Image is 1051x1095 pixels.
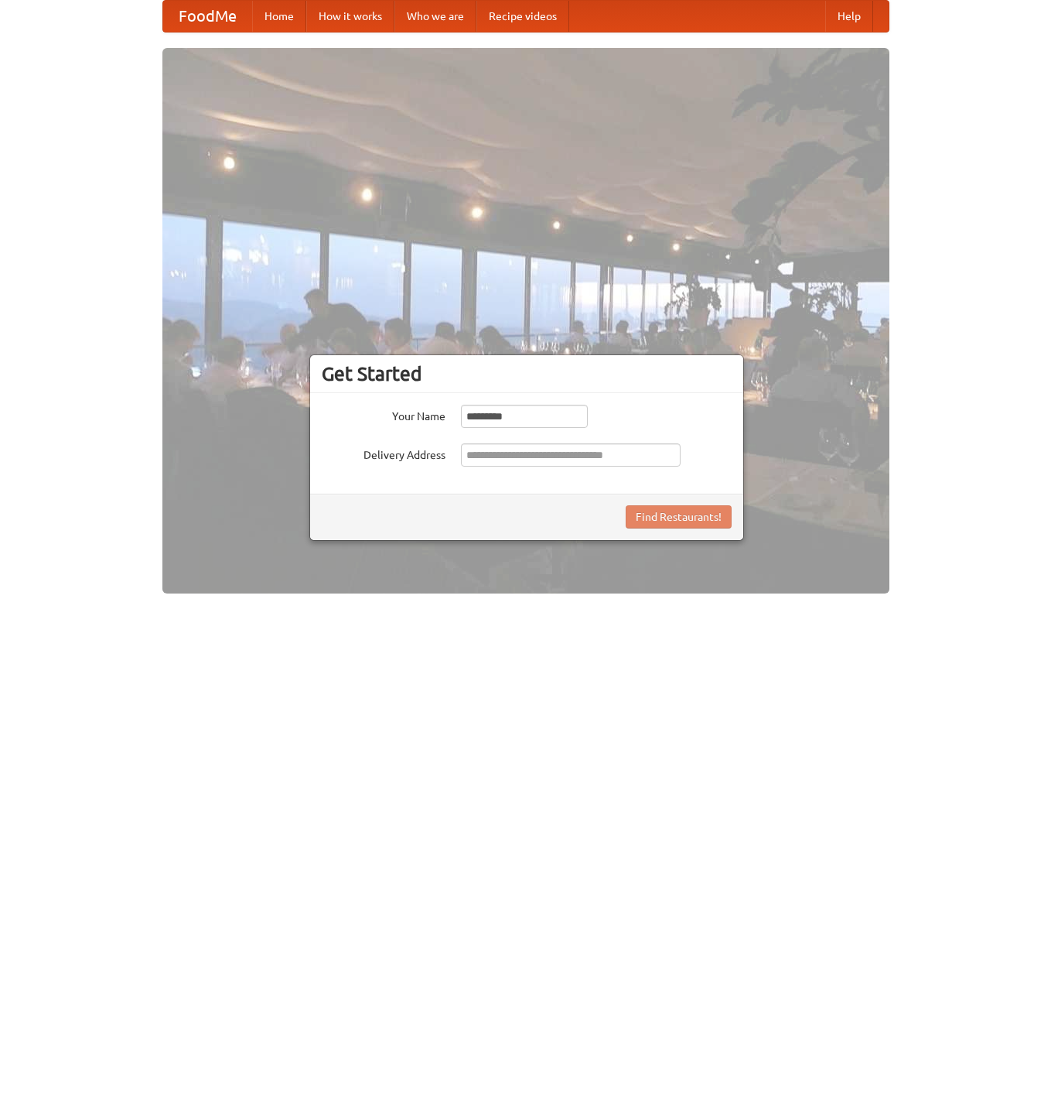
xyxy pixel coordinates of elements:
[252,1,306,32] a: Home
[163,1,252,32] a: FoodMe
[306,1,394,32] a: How it works
[626,505,732,529] button: Find Restaurants!
[322,362,732,385] h3: Get Started
[476,1,569,32] a: Recipe videos
[322,443,445,463] label: Delivery Address
[322,405,445,424] label: Your Name
[394,1,476,32] a: Who we are
[825,1,873,32] a: Help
